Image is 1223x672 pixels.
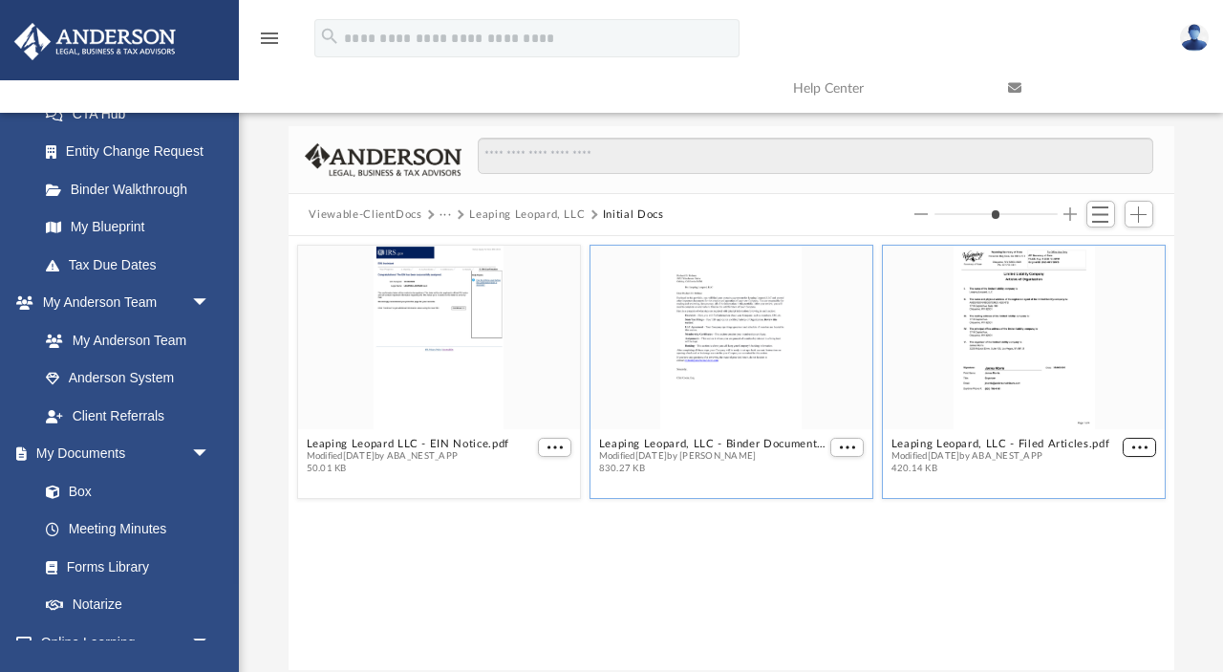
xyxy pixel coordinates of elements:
[258,36,281,50] a: menu
[306,449,508,462] span: Modified [DATE] by ABA_NEST_APP
[13,284,229,322] a: My Anderson Teamarrow_drop_down
[1086,201,1115,228] button: Switch to List View
[306,437,508,449] button: Leaping Leopard LLC - EIN Notice.pdf
[537,437,571,457] button: More options
[27,246,239,284] a: Tax Due Dates
[27,397,229,435] a: Client Referrals
[603,206,664,224] button: Initial Docs
[890,462,1109,474] span: 420.14 KB
[13,435,229,473] a: My Documentsarrow_drop_down
[27,208,229,247] a: My Blueprint
[191,623,229,662] span: arrow_drop_down
[1122,437,1156,457] button: More options
[9,23,182,60] img: Anderson Advisors Platinum Portal
[13,623,229,661] a: Online Learningarrow_drop_down
[598,437,826,449] button: Leaping Leopard, LLC - Binder Documents.pdf
[469,206,585,224] button: Leaping Leopard, LLC
[1063,207,1077,221] button: Increase column size
[27,133,239,171] a: Entity Change Request
[478,138,1152,174] input: Search files and folders
[306,462,508,474] span: 50.01 KB
[440,206,452,224] button: ···
[1180,24,1209,52] img: User Pic
[934,207,1058,221] input: Column size
[829,437,864,457] button: More options
[309,206,421,224] button: Viewable-ClientDocs
[27,95,239,133] a: CTA Hub
[27,321,220,359] a: My Anderson Team
[27,472,220,510] a: Box
[191,284,229,323] span: arrow_drop_down
[914,207,928,221] button: Decrease column size
[890,449,1109,462] span: Modified [DATE] by ABA_NEST_APP
[27,548,220,586] a: Forms Library
[598,462,826,474] span: 830.27 KB
[27,170,239,208] a: Binder Walkthrough
[258,27,281,50] i: menu
[27,359,229,398] a: Anderson System
[27,586,229,624] a: Notarize
[27,510,229,549] a: Meeting Minutes
[191,435,229,474] span: arrow_drop_down
[779,51,994,126] a: Help Center
[1125,201,1153,228] button: Add
[890,437,1109,449] button: Leaping Leopard, LLC - Filed Articles.pdf
[598,449,826,462] span: Modified [DATE] by [PERSON_NAME]
[319,26,340,47] i: search
[289,236,1174,670] div: grid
